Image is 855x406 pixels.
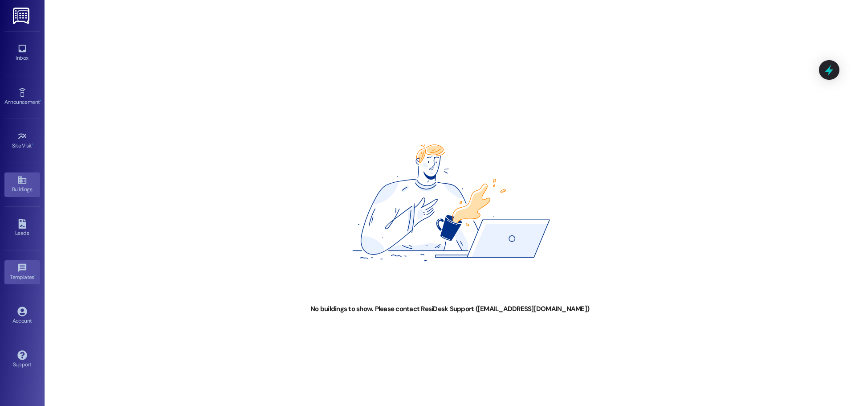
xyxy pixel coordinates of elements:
[4,216,40,240] a: Leads
[13,8,31,24] img: ResiDesk Logo
[4,260,40,284] a: Templates •
[34,273,36,279] span: •
[32,141,33,148] span: •
[4,348,40,372] a: Support
[4,41,40,65] a: Inbox
[4,129,40,153] a: Site Visit •
[40,98,41,104] span: •
[247,304,652,314] div: No buildings to show. Please contact ResiDesk Support ([EMAIL_ADDRESS][DOMAIN_NAME])
[4,172,40,197] a: Buildings
[4,304,40,328] a: Account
